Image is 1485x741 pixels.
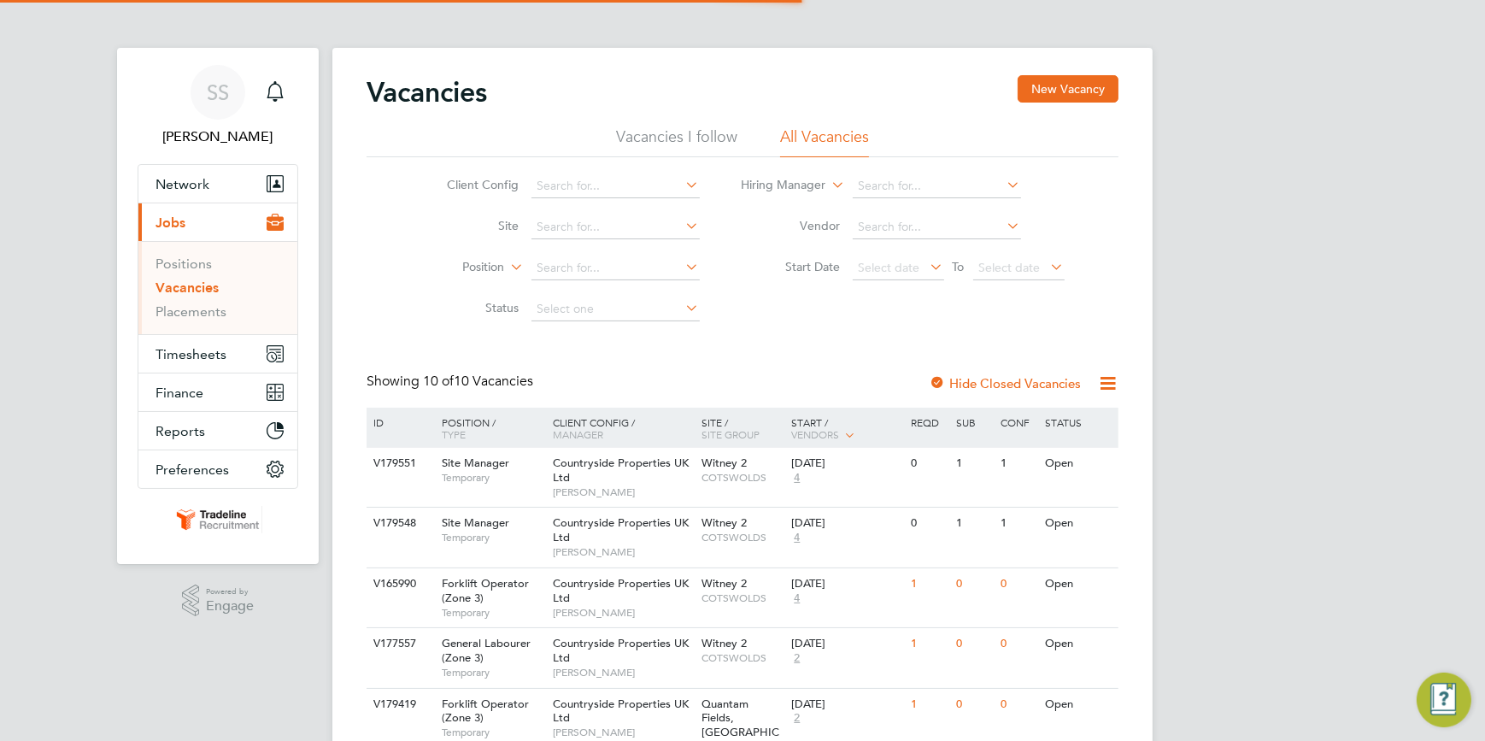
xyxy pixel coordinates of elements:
[952,448,996,479] div: 1
[907,628,951,660] div: 1
[996,628,1041,660] div: 0
[407,259,505,276] label: Position
[907,508,951,539] div: 0
[698,408,788,449] div: Site /
[553,427,603,441] span: Manager
[369,408,429,437] div: ID
[421,300,519,315] label: Status
[907,568,951,600] div: 1
[996,568,1041,600] div: 0
[442,515,509,530] span: Site Manager
[423,373,454,390] span: 10 of
[531,174,700,198] input: Search for...
[996,689,1041,720] div: 0
[549,408,698,449] div: Client Config /
[367,75,487,109] h2: Vacancies
[138,65,298,147] a: SS[PERSON_NAME]
[1417,673,1471,727] button: Engage Resource Center
[156,256,212,272] a: Positions
[702,576,748,591] span: Witney 2
[742,259,841,274] label: Start Date
[780,126,869,157] li: All Vacancies
[442,456,509,470] span: Site Manager
[553,545,694,559] span: [PERSON_NAME]
[1018,75,1118,103] button: New Vacancy
[996,408,1041,437] div: Conf
[996,508,1041,539] div: 1
[791,427,839,441] span: Vendors
[156,462,229,478] span: Preferences
[1042,628,1116,660] div: Open
[791,456,902,471] div: [DATE]
[702,471,784,485] span: COTSWOLDS
[442,576,529,605] span: Forklift Operator (Zone 3)
[442,606,544,620] span: Temporary
[421,218,519,233] label: Site
[702,515,748,530] span: Witney 2
[952,568,996,600] div: 0
[207,81,229,103] span: SS
[553,515,689,544] span: Countryside Properties UK Ltd
[531,256,700,280] input: Search for...
[553,576,689,605] span: Countryside Properties UK Ltd
[952,628,996,660] div: 0
[156,423,205,439] span: Reports
[442,531,544,544] span: Temporary
[791,531,802,545] span: 4
[791,711,802,726] span: 2
[907,689,951,720] div: 1
[791,471,802,485] span: 4
[138,373,297,411] button: Finance
[616,126,737,157] li: Vacancies I follow
[442,726,544,739] span: Temporary
[1042,568,1116,600] div: Open
[702,427,760,441] span: Site Group
[791,577,902,591] div: [DATE]
[952,689,996,720] div: 0
[442,471,544,485] span: Temporary
[728,177,826,194] label: Hiring Manager
[138,335,297,373] button: Timesheets
[742,218,841,233] label: Vendor
[369,628,429,660] div: V177557
[702,531,784,544] span: COTSWOLDS
[369,508,429,539] div: V179548
[206,599,254,614] span: Engage
[421,177,519,192] label: Client Config
[531,297,700,321] input: Select one
[791,591,802,606] span: 4
[1042,448,1116,479] div: Open
[553,606,694,620] span: [PERSON_NAME]
[979,260,1041,275] span: Select date
[206,585,254,599] span: Powered by
[156,279,219,296] a: Vacancies
[791,697,902,712] div: [DATE]
[553,636,689,665] span: Countryside Properties UK Ltd
[553,697,689,726] span: Countryside Properties UK Ltd
[791,651,802,666] span: 2
[791,516,902,531] div: [DATE]
[907,408,951,437] div: Reqd
[156,385,203,401] span: Finance
[952,508,996,539] div: 1
[702,636,748,650] span: Witney 2
[369,448,429,479] div: V179551
[442,636,531,665] span: General Labourer (Zone 3)
[553,456,689,485] span: Countryside Properties UK Ltd
[138,412,297,450] button: Reports
[182,585,255,617] a: Powered byEngage
[156,303,226,320] a: Placements
[553,666,694,679] span: [PERSON_NAME]
[138,241,297,334] div: Jobs
[442,666,544,679] span: Temporary
[929,375,1081,391] label: Hide Closed Vacancies
[853,215,1021,239] input: Search for...
[442,697,529,726] span: Forklift Operator (Zone 3)
[138,506,298,533] a: Go to home page
[156,346,226,362] span: Timesheets
[429,408,549,449] div: Position /
[1042,508,1116,539] div: Open
[952,408,996,437] div: Sub
[138,165,297,203] button: Network
[138,450,297,488] button: Preferences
